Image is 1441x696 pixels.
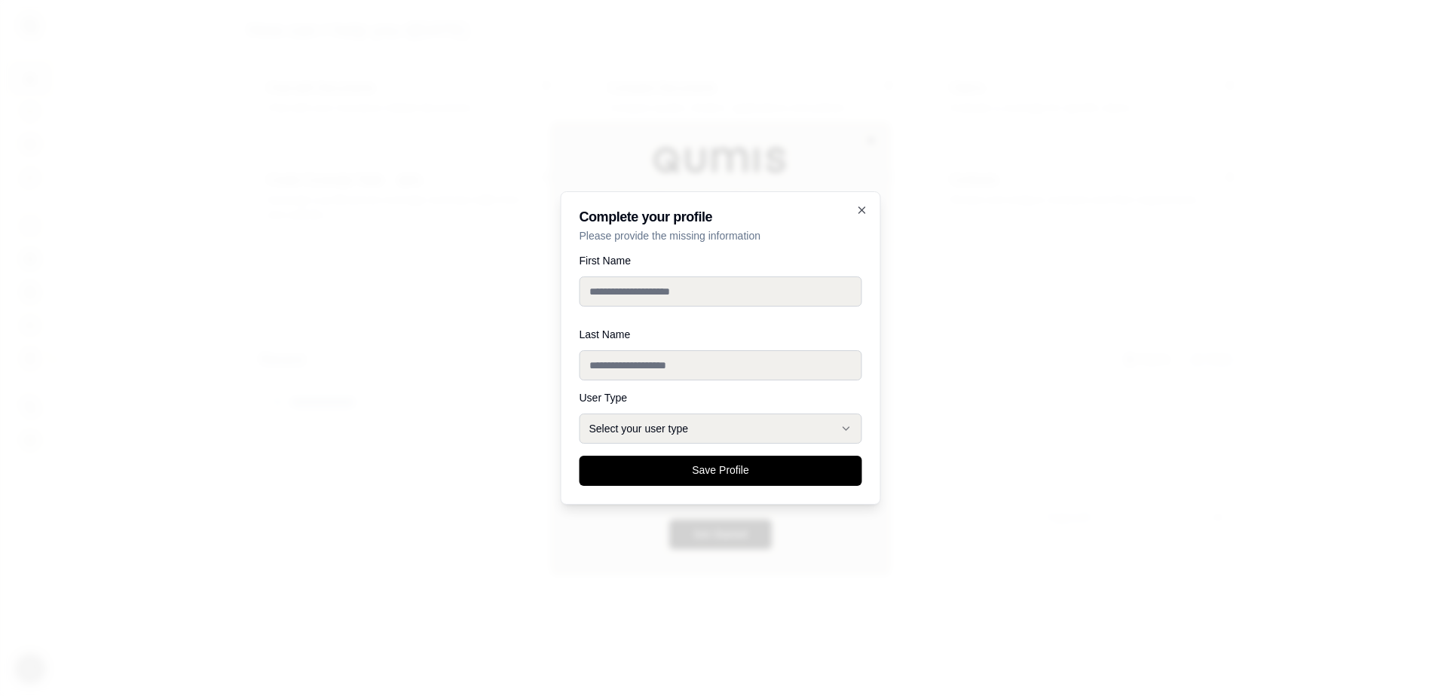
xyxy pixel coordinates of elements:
p: Please provide the missing information [580,228,862,243]
button: Save Profile [580,456,862,486]
label: Last Name [580,329,862,340]
label: First Name [580,255,862,266]
h2: Complete your profile [580,210,862,224]
label: User Type [580,392,862,403]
